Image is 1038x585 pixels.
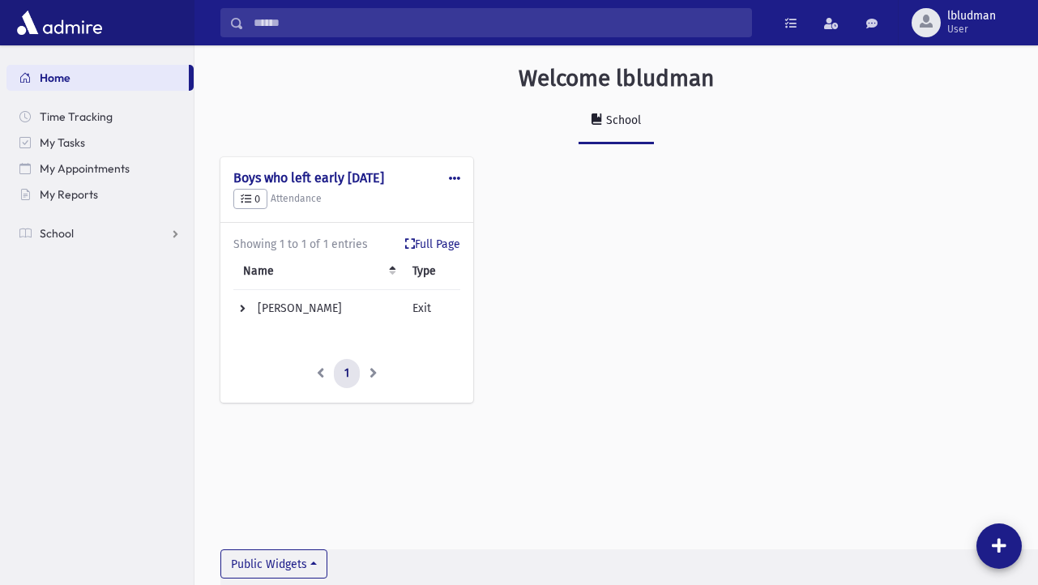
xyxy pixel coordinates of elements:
a: School [6,220,194,246]
button: Public Widgets [220,549,327,579]
span: My Reports [40,187,98,202]
a: My Reports [6,181,194,207]
span: Home [40,70,70,85]
span: lbludman [947,10,996,23]
span: School [40,226,74,241]
th: Name [233,253,403,290]
span: Time Tracking [40,109,113,124]
a: Home [6,65,189,91]
a: My Tasks [6,130,194,156]
span: User [947,23,996,36]
div: School [603,113,641,127]
a: Full Page [405,236,460,253]
img: AdmirePro [13,6,106,39]
span: My Appointments [40,161,130,176]
a: 1 [334,359,360,388]
button: 0 [233,189,267,210]
td: Exit [403,290,460,327]
input: Search [244,8,751,37]
td: [PERSON_NAME] [233,290,403,327]
h5: Attendance [233,189,460,210]
h3: Welcome lbludman [519,65,714,92]
a: My Appointments [6,156,194,181]
span: My Tasks [40,135,85,150]
div: Showing 1 to 1 of 1 entries [233,236,460,253]
span: 0 [241,193,260,205]
a: School [579,99,654,144]
a: Time Tracking [6,104,194,130]
h4: Boys who left early [DATE] [233,170,460,186]
th: Type [403,253,460,290]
